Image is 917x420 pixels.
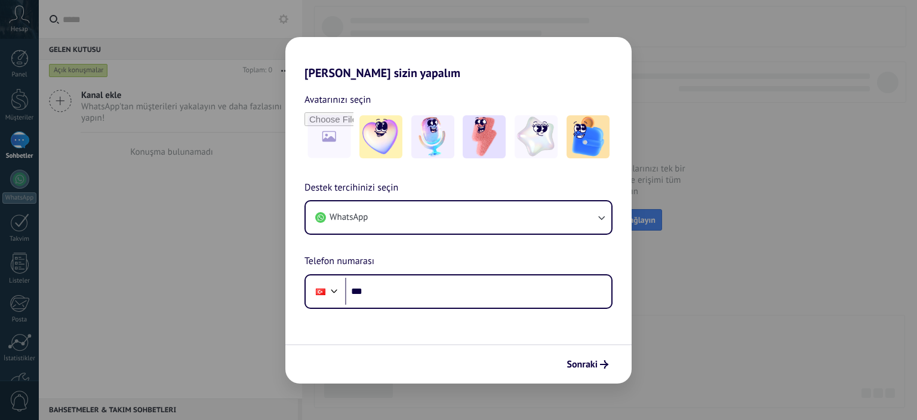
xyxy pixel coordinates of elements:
[304,254,374,269] span: Telefon numarası
[309,279,332,304] div: Turkey: + 90
[411,115,454,158] img: -2.jpeg
[330,211,368,223] span: WhatsApp
[463,115,506,158] img: -3.jpeg
[304,180,398,196] span: Destek tercihinizi seçin
[359,115,402,158] img: -1.jpeg
[304,92,371,108] span: Avatarınızı seçin
[285,37,632,80] h2: [PERSON_NAME] sizin yapalım
[306,201,611,234] button: WhatsApp
[567,115,610,158] img: -5.jpeg
[567,360,598,369] span: Sonraki
[561,354,614,375] button: Sonraki
[515,115,558,158] img: -4.jpeg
